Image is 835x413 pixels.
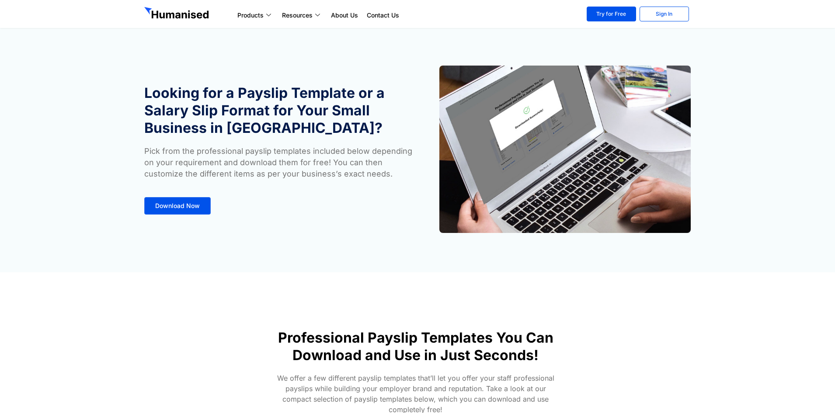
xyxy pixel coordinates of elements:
[144,197,211,215] a: Download Now
[144,7,211,21] img: GetHumanised Logo
[587,7,636,21] a: Try for Free
[144,146,413,180] p: Pick from the professional payslip templates included below depending on your requirement and dow...
[640,7,689,21] a: Sign In
[144,84,413,137] h1: Looking for a Payslip Template or a Salary Slip Format for Your Small Business in [GEOGRAPHIC_DATA]?
[233,10,278,21] a: Products
[327,10,362,21] a: About Us
[262,329,570,364] h1: Professional Payslip Templates You Can Download and Use in Just Seconds!
[155,203,200,209] span: Download Now
[362,10,404,21] a: Contact Us
[278,10,327,21] a: Resources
